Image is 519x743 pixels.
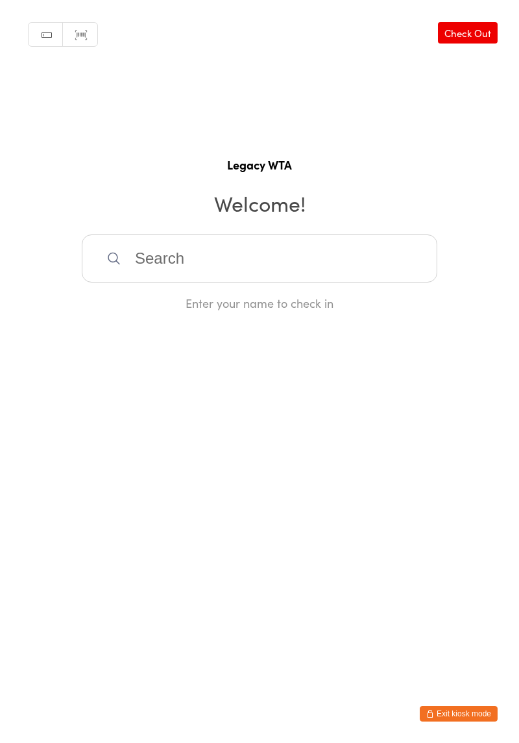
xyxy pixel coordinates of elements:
button: Exit kiosk mode [420,706,498,722]
div: Enter your name to check in [82,295,437,311]
a: Check Out [438,22,498,44]
h1: Legacy WTA [13,157,506,173]
input: Search [82,234,437,283]
h2: Welcome! [13,188,506,218]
